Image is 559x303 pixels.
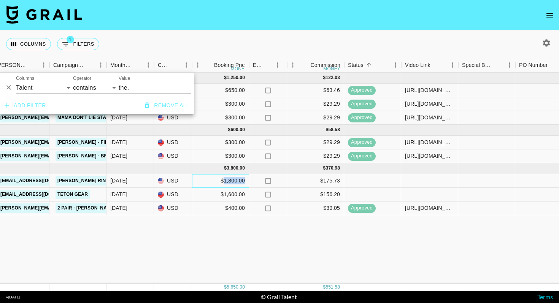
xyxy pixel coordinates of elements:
[110,204,127,212] div: Aug '25
[170,60,181,70] button: Sort
[2,98,49,113] button: Add filter
[348,139,376,146] span: approved
[56,203,117,213] a: 2 Pair - [PERSON_NAME]
[504,59,515,71] button: Menu
[230,127,245,133] div: 600.00
[110,114,127,121] div: May '25
[462,58,493,73] div: Special Booking Type
[224,75,227,81] div: $
[192,188,249,201] div: $1,600.00
[323,165,326,171] div: $
[287,84,344,97] div: $63.46
[84,60,95,70] button: Sort
[249,58,287,73] div: Expenses: Remove Commission?
[287,201,344,215] div: $39.05
[119,82,191,94] input: Filter value
[348,152,376,160] span: approved
[519,58,548,73] div: PO Number
[264,60,274,70] button: Sort
[253,58,264,73] div: Expenses: Remove Commission?
[106,58,154,73] div: Month Due
[56,176,156,186] a: [PERSON_NAME] Ring x The Metcalfes
[227,165,245,171] div: 3,800.00
[6,38,51,50] button: Select columns
[154,174,192,188] div: USD
[192,174,249,188] div: $1,800.00
[348,114,376,121] span: approved
[287,59,299,71] button: Menu
[326,127,328,133] div: $
[192,201,249,215] div: $400.00
[323,284,326,290] div: $
[192,59,203,71] button: Menu
[231,67,248,71] div: money
[493,60,504,70] button: Sort
[16,75,34,82] label: Columns
[405,138,454,146] div: https://www.tiktok.com/@the.metcalfes/video/7528461624361995533?lang=en
[348,87,376,94] span: approved
[56,138,131,147] a: [PERSON_NAME] - Fireworks
[110,138,127,146] div: Jul '25
[401,58,458,73] div: Video Link
[192,97,249,111] div: $300.00
[287,174,344,188] div: $175.73
[287,149,344,163] div: $29.29
[53,58,84,73] div: Campaign (Type)
[323,75,326,81] div: $
[548,60,558,70] button: Sort
[405,100,454,108] div: https://www.tiktok.com/@the.metcalfes/photo/7507296758863645994?is_from_webapp=1&sender_device=pc...
[95,59,106,71] button: Menu
[3,82,14,93] button: Delete
[261,293,297,301] div: © Grail Talent
[227,284,245,290] div: 5,650.00
[154,136,192,149] div: USD
[287,97,344,111] div: $29.29
[57,38,99,50] button: Show filters
[110,152,127,160] div: Jul '25
[430,60,441,70] button: Sort
[364,60,374,70] button: Sort
[405,114,454,121] div: https://www.tiktok.com/@the.metcalfes/video/7509526312390790442?lang=en
[542,8,557,23] button: open drawer
[154,188,192,201] div: USD
[287,188,344,201] div: $156.20
[27,60,38,70] button: Sort
[6,295,20,300] div: v [DATE]
[323,67,340,71] div: money
[300,60,310,70] button: Sort
[49,58,106,73] div: Campaign (Type)
[348,58,364,73] div: Status
[405,86,454,94] div: https://www.tiktok.com/@the.metcalfes/video/7509202300188020010?lang=en
[154,111,192,125] div: USD
[447,59,458,71] button: Menu
[405,58,430,73] div: Video Link
[110,58,132,73] div: Month Due
[214,58,248,73] div: Booking Price
[154,201,192,215] div: USD
[348,100,376,108] span: approved
[56,113,133,122] a: Mama Don't Lie Stars Go Dim
[326,75,340,81] div: 122.03
[56,190,90,199] a: Teton Gear
[143,59,154,71] button: Menu
[287,136,344,149] div: $29.29
[110,190,127,198] div: Aug '25
[224,165,227,171] div: $
[537,293,553,300] a: Terms
[154,149,192,163] div: USD
[458,58,515,73] div: Special Booking Type
[6,5,82,24] img: Grail Talent
[405,152,454,160] div: https://www.tiktok.com/@the.metcalfes/video/7527063418923273486?lang=en
[110,177,127,184] div: Aug '25
[348,205,376,212] span: approved
[287,111,344,125] div: $29.29
[192,84,249,97] div: $650.00
[132,60,143,70] button: Sort
[390,59,401,71] button: Menu
[119,75,130,82] label: Value
[142,98,192,113] button: Remove all
[181,59,192,71] button: Menu
[192,136,249,149] div: $300.00
[328,127,340,133] div: 58.58
[154,58,192,73] div: Currency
